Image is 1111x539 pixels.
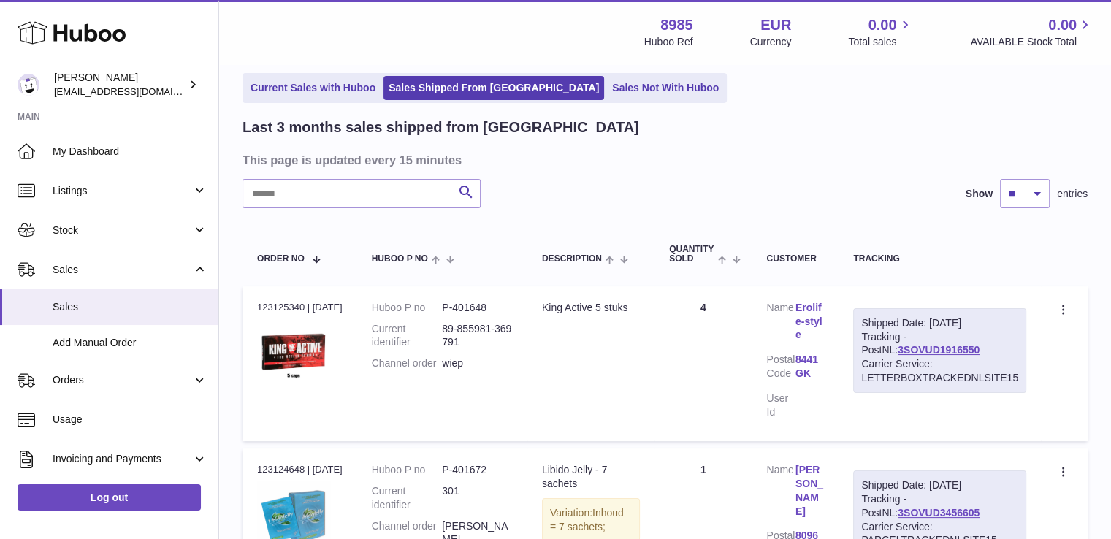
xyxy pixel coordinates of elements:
[795,301,824,343] a: Erolife-style
[795,463,824,519] a: [PERSON_NAME]
[898,344,980,356] a: 3SOVUD1916550
[853,308,1026,393] div: Tracking - PostNL:
[442,301,513,315] dd: P-401648
[18,484,201,511] a: Log out
[660,15,693,35] strong: 8985
[970,35,1093,49] span: AVAILABLE Stock Total
[861,478,1018,492] div: Shipped Date: [DATE]
[607,76,724,100] a: Sales Not With Huboo
[372,301,443,315] dt: Huboo P no
[766,463,795,522] dt: Name
[53,263,192,277] span: Sales
[542,463,640,491] div: Libido Jelly - 7 sachets
[54,71,186,99] div: [PERSON_NAME]
[750,35,792,49] div: Currency
[53,223,192,237] span: Stock
[372,322,443,350] dt: Current identifier
[53,336,207,350] span: Add Manual Order
[243,118,639,137] h2: Last 3 months sales shipped from [GEOGRAPHIC_DATA]
[766,353,795,384] dt: Postal Code
[257,254,305,264] span: Order No
[970,15,1093,49] a: 0.00 AVAILABLE Stock Total
[669,245,714,264] span: Quantity Sold
[853,254,1026,264] div: Tracking
[898,507,980,519] a: 3SOVUD3456605
[542,254,602,264] span: Description
[53,373,192,387] span: Orders
[53,300,207,314] span: Sales
[861,316,1018,330] div: Shipped Date: [DATE]
[442,484,513,512] dd: 301
[442,463,513,477] dd: P-401672
[53,452,192,466] span: Invoicing and Payments
[966,187,993,201] label: Show
[54,85,215,97] span: [EMAIL_ADDRESS][DOMAIN_NAME]
[795,353,824,381] a: 8441 GK
[848,15,913,49] a: 0.00 Total sales
[654,286,752,441] td: 4
[644,35,693,49] div: Huboo Ref
[442,356,513,370] dd: wiep
[383,76,604,100] a: Sales Shipped From [GEOGRAPHIC_DATA]
[372,484,443,512] dt: Current identifier
[868,15,897,35] span: 0.00
[442,322,513,350] dd: 89-855981-369791
[372,463,443,477] dt: Huboo P no
[766,391,795,419] dt: User Id
[550,507,624,532] span: Inhoud = 7 sachets;
[53,184,192,198] span: Listings
[861,357,1018,385] div: Carrier Service: LETTERBOXTRACKEDNLSITE15
[542,301,640,315] div: King Active 5 stuks
[1057,187,1088,201] span: entries
[1048,15,1077,35] span: 0.00
[53,145,207,158] span: My Dashboard
[257,318,330,386] img: king-active-king-active-5-capules.jpg
[848,35,913,49] span: Total sales
[766,301,795,346] dt: Name
[372,254,428,264] span: Huboo P no
[243,152,1084,168] h3: This page is updated every 15 minutes
[257,301,343,314] div: 123125340 | [DATE]
[766,254,824,264] div: Customer
[760,15,791,35] strong: EUR
[245,76,381,100] a: Current Sales with Huboo
[18,74,39,96] img: info@dehaanlifestyle.nl
[372,356,443,370] dt: Channel order
[257,463,343,476] div: 123124648 | [DATE]
[53,413,207,427] span: Usage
